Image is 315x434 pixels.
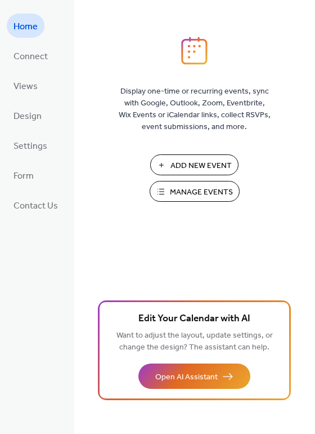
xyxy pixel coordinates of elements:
span: Settings [13,138,47,155]
a: Settings [7,133,54,157]
img: logo_icon.svg [181,37,207,65]
a: Contact Us [7,193,65,217]
button: Open AI Assistant [138,364,250,389]
span: Form [13,167,34,185]
a: Views [7,73,44,98]
span: Open AI Assistant [155,371,218,383]
span: Display one-time or recurring events, sync with Google, Outlook, Zoom, Eventbrite, Wix Events or ... [119,86,271,133]
button: Manage Events [150,181,240,202]
span: Add New Event [170,160,232,172]
button: Add New Event [150,154,238,175]
span: Views [13,78,38,95]
span: Want to adjust the layout, update settings, or change the design? The assistant can help. [116,328,273,355]
span: Edit Your Calendar with AI [138,311,250,327]
span: Design [13,108,42,125]
a: Connect [7,43,55,68]
a: Home [7,14,44,38]
span: Home [13,18,38,36]
span: Manage Events [170,187,233,198]
a: Design [7,103,48,127]
span: Connect [13,48,48,65]
a: Form [7,163,40,187]
span: Contact Us [13,197,58,215]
